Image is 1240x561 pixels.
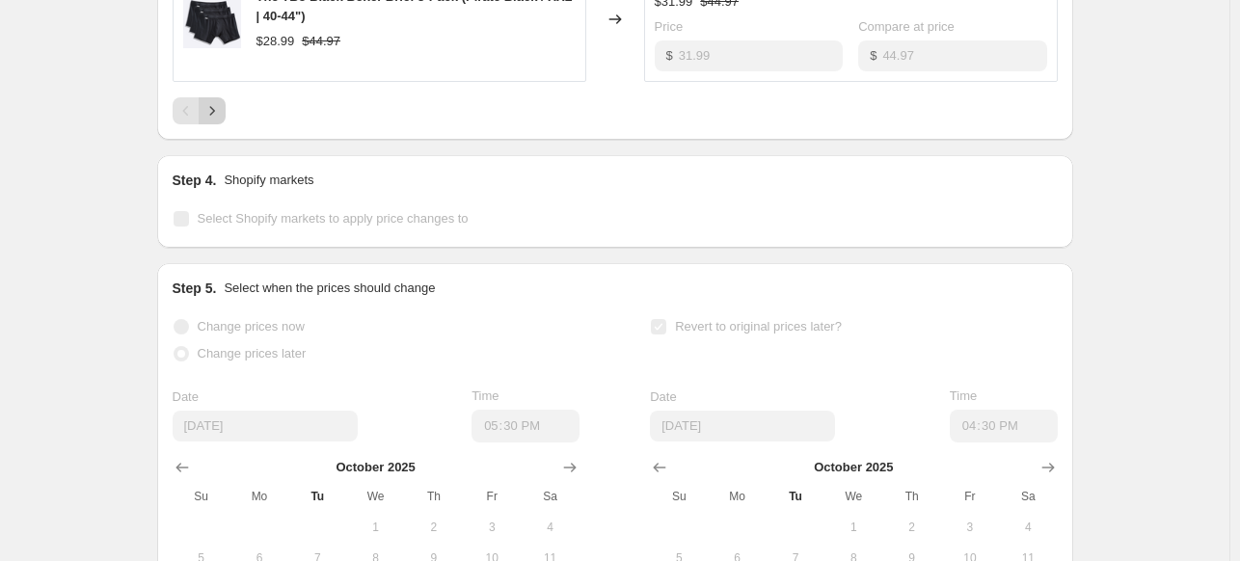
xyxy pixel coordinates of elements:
[949,520,991,535] span: 3
[658,489,700,504] span: Su
[472,388,499,403] span: Time
[1007,520,1049,535] span: 4
[870,48,876,63] span: $
[256,32,295,51] div: $28.99
[296,489,338,504] span: Tu
[1007,489,1049,504] span: Sa
[224,171,313,190] p: Shopify markets
[650,389,676,404] span: Date
[950,410,1058,442] input: 12:00
[302,32,340,51] strike: $44.97
[882,481,940,512] th: Thursday
[666,48,673,63] span: $
[471,489,513,504] span: Fr
[716,489,759,504] span: Mo
[463,512,521,543] button: Friday October 3 2025
[224,279,435,298] p: Select when the prices should change
[832,520,875,535] span: 1
[950,388,977,403] span: Time
[346,512,404,543] button: Wednesday October 1 2025
[941,481,999,512] th: Friday
[832,489,875,504] span: We
[999,512,1057,543] button: Saturday October 4 2025
[858,19,955,34] span: Compare at price
[346,481,404,512] th: Wednesday
[169,454,196,481] button: Show previous month, September 2025
[413,520,455,535] span: 2
[824,481,882,512] th: Wednesday
[949,489,991,504] span: Fr
[198,211,469,226] span: Select Shopify markets to apply price changes to
[650,481,708,512] th: Sunday
[354,489,396,504] span: We
[882,512,940,543] button: Thursday October 2 2025
[199,97,226,124] button: Next
[405,512,463,543] button: Thursday October 2 2025
[521,481,579,512] th: Saturday
[471,520,513,535] span: 3
[463,481,521,512] th: Friday
[646,454,673,481] button: Show previous month, September 2025
[709,481,767,512] th: Monday
[198,346,307,361] span: Change prices later
[521,512,579,543] button: Saturday October 4 2025
[180,489,223,504] span: Su
[173,389,199,404] span: Date
[890,489,932,504] span: Th
[173,171,217,190] h2: Step 4.
[198,319,305,334] span: Change prices now
[354,520,396,535] span: 1
[675,319,842,334] span: Revert to original prices later?
[774,489,817,504] span: Tu
[405,481,463,512] th: Thursday
[999,481,1057,512] th: Saturday
[650,411,835,441] input: 10/14/2025
[472,410,580,442] input: 12:00
[288,481,346,512] th: Tuesday
[238,489,281,504] span: Mo
[655,19,684,34] span: Price
[941,512,999,543] button: Friday October 3 2025
[556,454,583,481] button: Show next month, November 2025
[1035,454,1062,481] button: Show next month, November 2025
[230,481,288,512] th: Monday
[173,411,358,441] input: 10/14/2025
[173,97,226,124] nav: Pagination
[824,512,882,543] button: Wednesday October 1 2025
[767,481,824,512] th: Tuesday
[413,489,455,504] span: Th
[173,481,230,512] th: Sunday
[890,520,932,535] span: 2
[173,279,217,298] h2: Step 5.
[528,489,571,504] span: Sa
[528,520,571,535] span: 4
